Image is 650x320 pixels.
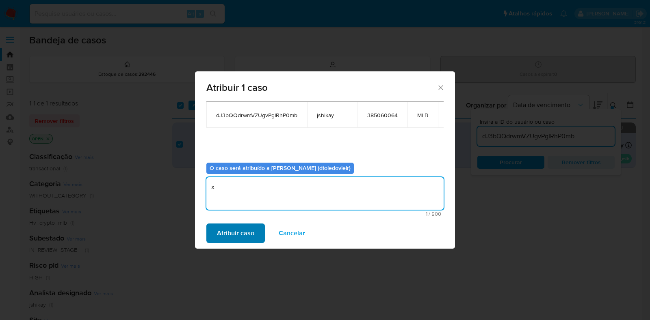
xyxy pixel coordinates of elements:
[417,112,428,119] span: MLB
[317,112,348,119] span: jshikay
[209,211,441,217] span: Máximo 500 caracteres
[206,223,265,243] button: Atribuir caso
[206,177,444,210] textarea: x
[206,83,437,92] span: Atribuir 1 caso
[268,223,316,243] button: Cancelar
[279,224,305,242] span: Cancelar
[367,112,398,119] span: 385060064
[437,84,444,91] button: Fechar a janela
[195,71,455,249] div: assign-modal
[216,112,297,119] span: dJ3bQQdrwmVZUgvPgIRhP0mb
[217,224,254,242] span: Atribuir caso
[210,164,351,172] b: O caso será atribuído a [PERSON_NAME] (dtoledovieir)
